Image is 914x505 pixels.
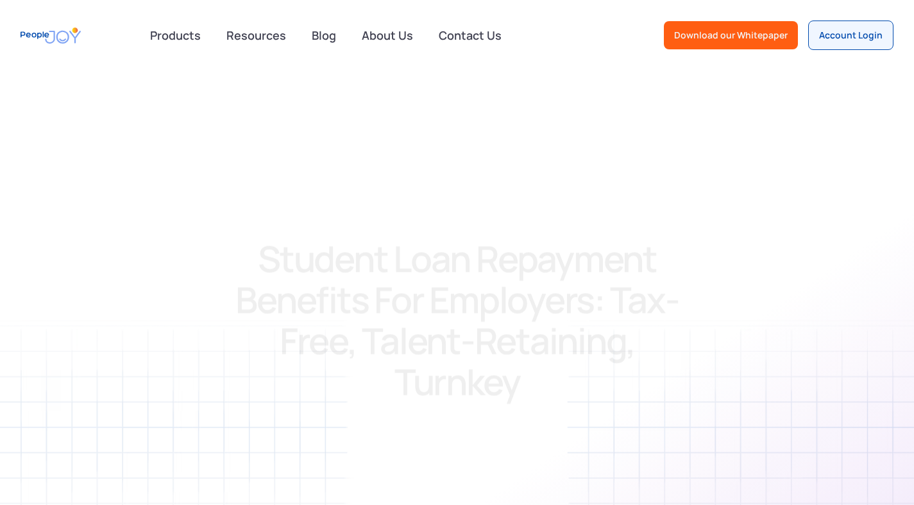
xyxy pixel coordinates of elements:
[142,22,208,48] div: Products
[431,21,509,49] a: Contact Us
[354,21,421,49] a: About Us
[664,21,798,49] a: Download our Whitepaper
[808,21,893,50] a: Account Login
[219,21,294,49] a: Resources
[674,29,788,42] div: Download our Whitepaper
[21,21,81,50] a: home
[819,29,883,42] div: Account Login
[304,21,344,49] a: Blog
[226,238,688,402] h1: Student Loan Repayment Benefits for Employers: Tax-Free, Talent-Retaining, Turnkey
